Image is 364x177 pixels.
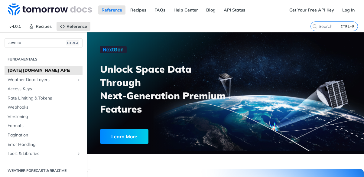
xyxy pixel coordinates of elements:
a: Reference [98,5,125,15]
span: Tools & Libraries [8,151,75,157]
a: Blog [203,5,219,15]
button: Show subpages for Tools & Libraries [76,151,81,156]
span: Rate Limiting & Tokens [8,95,81,101]
img: Tomorrow.io Weather API Docs [8,3,92,15]
h3: Unlock Space Data Through Next-Generation Premium Features [100,62,232,116]
span: Weather Data Layers [8,77,75,83]
a: Log In [339,5,358,15]
a: Error Handling [5,140,83,149]
img: NextGen [100,46,127,53]
span: Versioning [8,114,81,120]
a: [DATE][DOMAIN_NAME] APIs [5,66,83,75]
a: Tools & LibrariesShow subpages for Tools & Libraries [5,149,83,158]
span: [DATE][DOMAIN_NAME] APIs [8,67,81,74]
span: Recipes [36,24,52,29]
a: Pagination [5,131,83,140]
a: Recipes [127,5,150,15]
h2: Weather Forecast & realtime [5,168,83,173]
a: Reference [57,22,90,31]
span: Formats [8,123,81,129]
a: Access Keys [5,84,83,93]
a: Learn More [100,129,206,144]
svg: Search [312,24,317,29]
span: Pagination [8,132,81,138]
h2: Fundamentals [5,57,83,62]
a: Formats [5,121,83,130]
a: Get Your Free API Key [286,5,337,15]
span: Reference [67,24,87,29]
a: Rate Limiting & Tokens [5,94,83,103]
span: CTRL-/ [66,41,79,45]
a: API Status [220,5,249,15]
a: Weather Data LayersShow subpages for Weather Data Layers [5,75,83,84]
a: Webhooks [5,103,83,112]
span: Access Keys [8,86,81,92]
button: JUMP TOCTRL-/ [5,38,83,48]
a: FAQs [151,5,169,15]
kbd: CTRL-K [339,23,356,29]
span: v4.0.1 [6,22,24,31]
a: Versioning [5,112,83,121]
div: Learn More [100,129,148,144]
a: Help Center [170,5,201,15]
span: Error Handling [8,142,81,148]
span: Webhooks [8,104,81,110]
button: Show subpages for Weather Data Layers [76,77,81,82]
a: Recipes [26,22,55,31]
